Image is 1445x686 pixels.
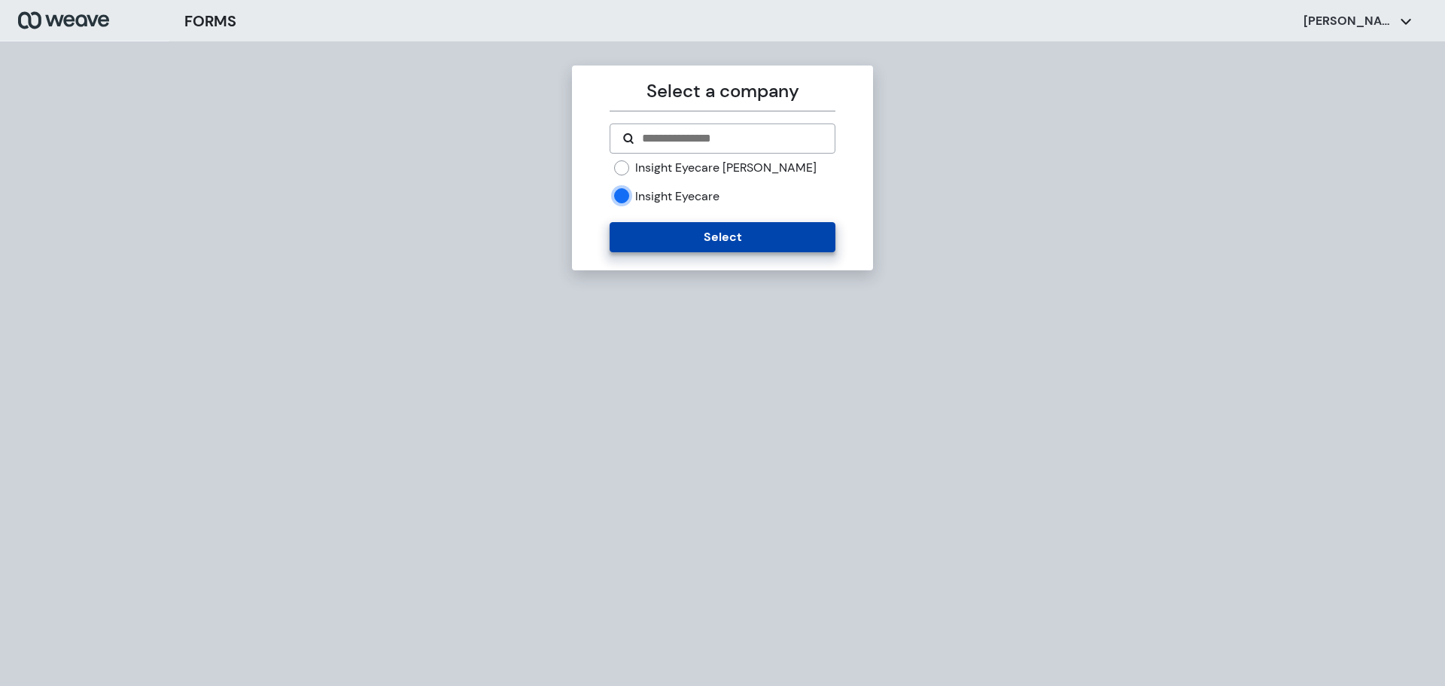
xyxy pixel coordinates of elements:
button: Select [610,222,835,252]
label: Insight Eyecare [PERSON_NAME] [635,160,817,176]
label: Insight Eyecare [635,188,719,205]
p: [PERSON_NAME] [1304,13,1394,29]
p: Select a company [610,78,835,105]
h3: FORMS [184,10,236,32]
input: Search [640,130,822,148]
